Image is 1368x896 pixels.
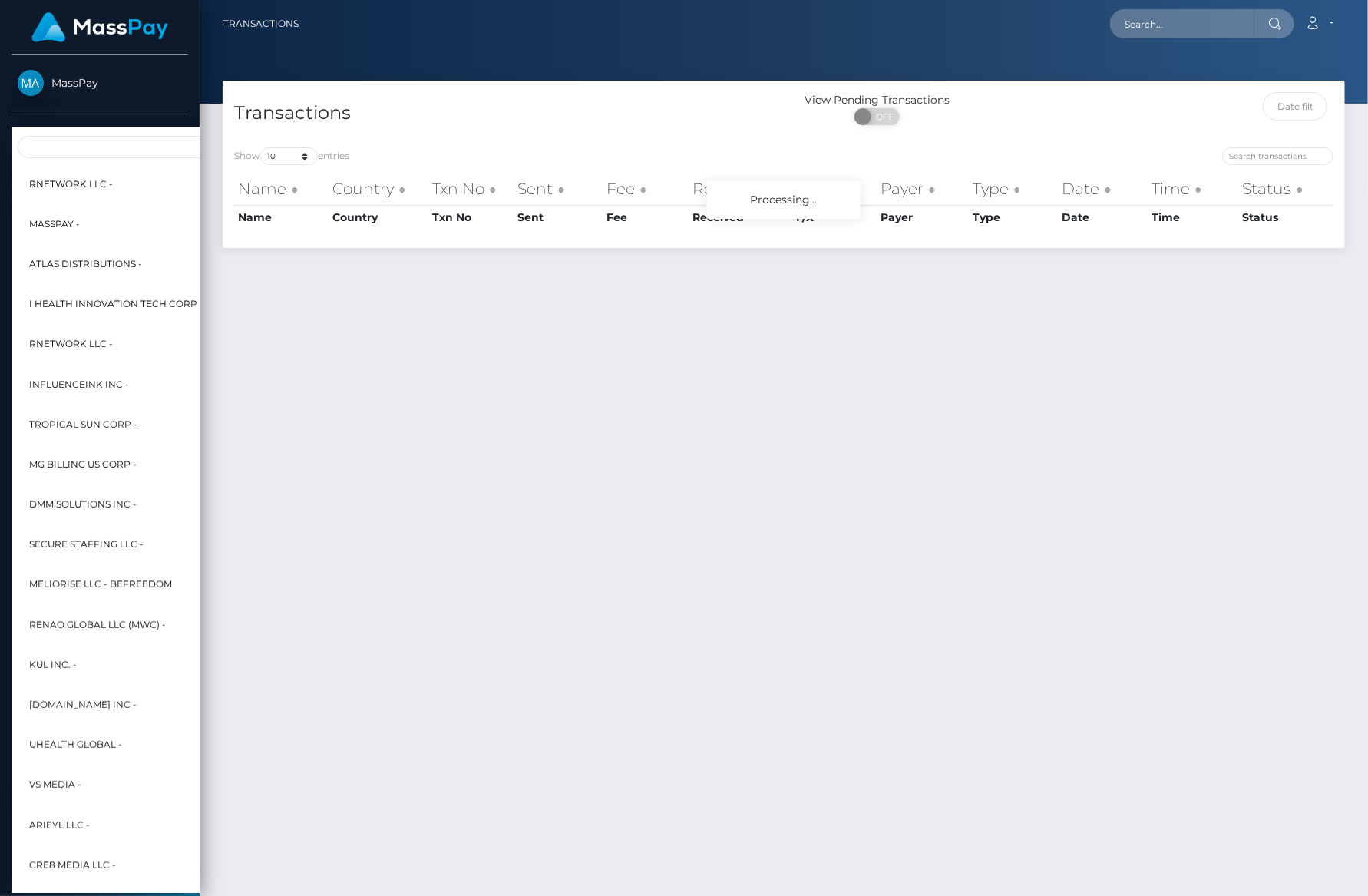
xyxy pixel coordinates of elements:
[514,205,603,230] th: Sent
[234,174,329,204] th: Name
[877,174,969,204] th: Payer
[29,855,116,875] span: Cre8 Media LLC -
[877,205,969,230] th: Payer
[29,775,81,795] span: VS Media -
[428,174,514,204] th: Txn No
[31,12,168,42] img: MassPay Logo
[12,76,188,90] span: MassPay
[223,8,299,40] a: Transactions
[29,615,166,635] span: Renao Global LLC (MWC) -
[18,136,355,158] input: Search
[18,70,44,96] img: MassPay
[29,294,203,314] span: I HEALTH INNOVATION TECH CORP -
[428,205,514,230] th: Txn No
[792,174,877,204] th: F/X
[234,147,349,165] label: Show entries
[1110,9,1254,38] input: Search...
[863,108,901,125] span: OFF
[329,205,428,230] th: Country
[1148,205,1239,230] th: Time
[689,205,792,230] th: Received
[1238,205,1333,230] th: Status
[260,147,318,165] select: Showentries
[969,205,1058,230] th: Type
[1059,174,1148,204] th: Date
[689,174,792,204] th: Received
[29,695,137,715] span: [DOMAIN_NAME] INC -
[29,415,137,435] span: Tropical Sun Corp -
[29,815,90,835] span: Arieyl LLC -
[234,205,329,230] th: Name
[29,455,137,474] span: MG Billing US Corp -
[29,254,142,274] span: Atlas Distributions -
[784,92,971,108] div: View Pending Transactions
[1238,174,1333,204] th: Status
[29,736,122,755] span: UHealth Global -
[29,214,80,234] span: MassPay -
[1148,174,1239,204] th: Time
[1222,147,1333,165] input: Search transactions
[29,655,77,675] span: Kul Inc. -
[514,174,603,204] th: Sent
[234,100,772,127] h4: Transactions
[29,494,137,514] span: DMM Solutions Inc -
[29,375,129,395] span: InfluenceInk Inc -
[29,174,113,194] span: RNetwork LLC -
[29,575,172,595] span: Meliorise LLC - BEfreedom
[1059,205,1148,230] th: Date
[29,535,144,555] span: Secure Staffing LLC -
[603,174,689,204] th: Fee
[969,174,1058,204] th: Type
[1263,92,1327,121] input: Date filter
[29,335,113,355] span: rNetwork LLC -
[603,205,689,230] th: Fee
[329,174,428,204] th: Country
[707,181,861,219] div: Processing...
